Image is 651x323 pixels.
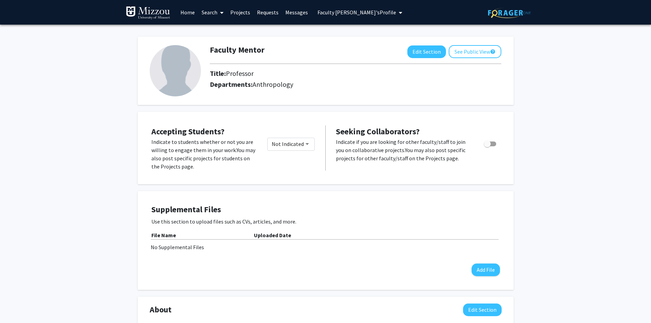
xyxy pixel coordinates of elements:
[472,264,500,276] button: Add File
[267,138,315,151] mat-select: Would you like to permit student requests?
[272,140,304,147] span: Not Indicated
[210,45,265,55] h1: Faculty Mentor
[449,45,501,58] button: See Public View
[150,304,172,316] span: About
[227,0,254,24] a: Projects
[407,45,446,58] button: Edit Section
[488,8,531,18] img: ForagerOne Logo
[151,205,500,215] h4: Supplemental Files
[150,45,201,96] img: Profile Picture
[336,138,471,162] p: Indicate if you are looking for other faculty/staff to join you on collaborative projects. You ma...
[336,126,420,137] span: Seeking Collaborators?
[126,6,170,20] img: University of Missouri Logo
[267,138,315,151] div: Toggle
[210,69,254,78] h2: Title:
[151,126,225,137] span: Accepting Students?
[317,9,396,16] span: Faculty [PERSON_NAME]'s Profile
[151,217,500,226] p: Use this section to upload files such as CVs, articles, and more.
[481,138,500,148] div: Toggle
[490,48,496,56] mat-icon: help
[463,304,502,316] button: Edit About
[226,69,254,78] span: Professor
[151,243,501,251] div: No Supplemental Files
[254,232,291,239] b: Uploaded Date
[205,80,506,89] h2: Departments:
[254,0,282,24] a: Requests
[5,292,29,318] iframe: Chat
[282,0,311,24] a: Messages
[198,0,227,24] a: Search
[177,0,198,24] a: Home
[253,80,293,89] span: Anthropology
[151,138,257,171] p: Indicate to students whether or not you are willing to engage them in your work. You may also pos...
[151,232,176,239] b: File Name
